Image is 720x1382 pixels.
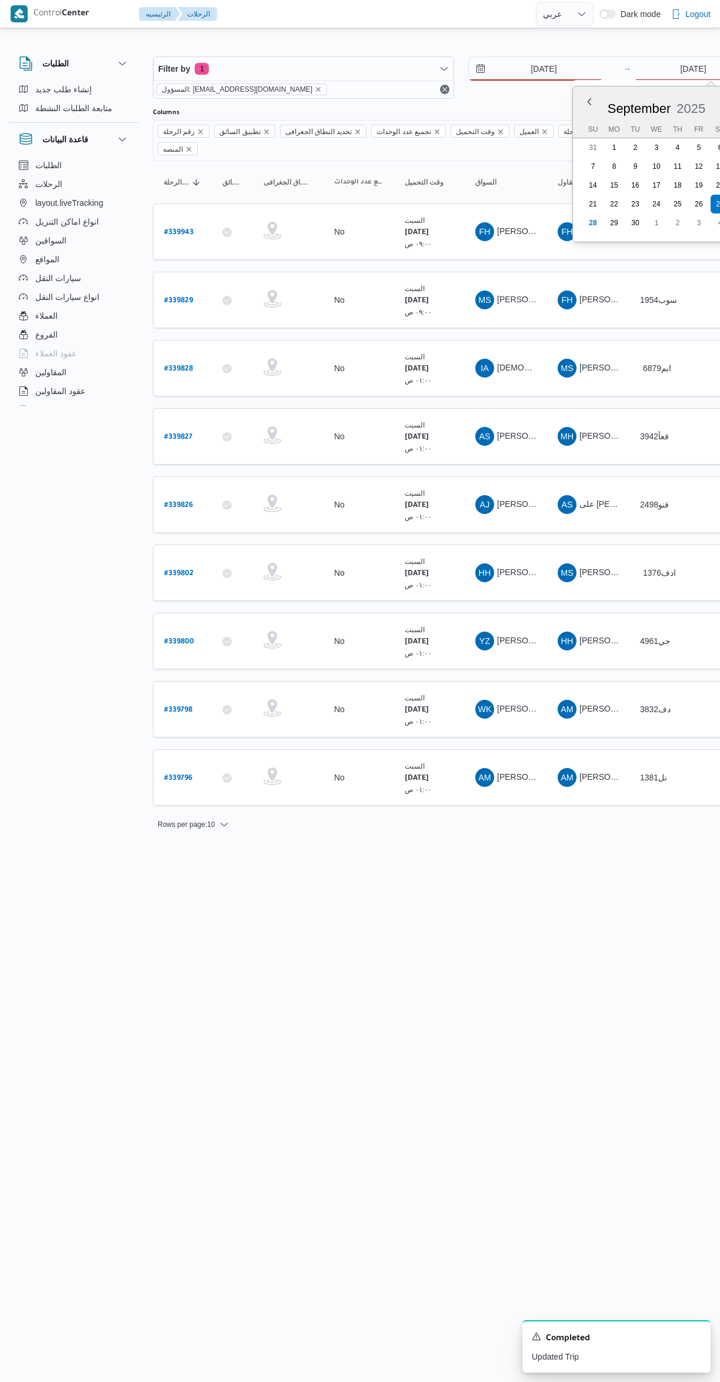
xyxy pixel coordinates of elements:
span: [PERSON_NAME] [497,295,565,304]
span: [PERSON_NAME] [497,499,565,509]
span: Filter by [158,62,190,76]
div: Ala Sulaiaman Muhammad Sulaiaman Msalam [558,495,576,514]
small: ٠١:٠٠ ص [405,786,432,793]
button: Previous Month [585,97,594,106]
button: العملاء [14,306,134,325]
span: العملاء [35,309,58,323]
button: الرئيسيه [139,7,180,21]
div: Mo [605,121,624,138]
span: 1376ادف [643,568,676,577]
span: الطلبات [35,158,62,172]
span: تحديد النطاق الجغرافى [264,178,313,187]
span: المنصه [163,143,183,156]
button: السواقين [14,231,134,250]
b: # 339829 [164,297,193,305]
b: # 339798 [164,706,192,715]
div: day-26 [689,195,708,213]
span: 1 active filters [195,63,209,75]
b: [DATE] [405,365,429,373]
div: Maikal Sameir Zrif Shkari [475,291,494,309]
div: day-25 [668,195,687,213]
span: سوب1954 [640,295,677,305]
span: FH [561,222,572,241]
div: Ahmad Mjadi Yousf Abadalrahamun [558,768,576,787]
button: المقاول [553,173,624,192]
div: → [623,65,631,73]
span: المواقع [35,252,59,266]
div: day-2 [626,138,645,157]
span: AM [478,768,491,787]
button: remove selected entity [315,86,322,93]
div: day-2 [668,213,687,232]
span: السواقين [35,233,66,248]
div: Isalam Ahmad Mahmood Tah [475,359,494,378]
span: IA [481,359,489,378]
div: الطلبات [9,80,139,122]
span: Logout [685,7,711,21]
div: day-16 [626,176,645,195]
button: تحديد النطاق الجغرافى [259,173,318,192]
button: إنشاء طلب جديد [14,80,134,99]
span: [PERSON_NAME] [PERSON_NAME] [579,704,717,713]
span: العميل [519,125,539,138]
span: AS [479,427,490,446]
span: نقاط الرحلة [558,125,612,138]
span: Dark mode [616,9,661,19]
div: day-15 [605,176,624,195]
small: السبت [405,285,425,292]
div: Ahmad Saad Muhammad Said Shbak [475,427,494,446]
b: [DATE] [405,433,429,442]
button: عقود العملاء [14,344,134,363]
span: رقم الرحلة [163,125,195,138]
b: [DATE] [405,638,429,646]
span: YZ [479,632,490,650]
div: No [334,772,345,783]
div: day-5 [689,138,708,157]
button: Remove رقم الرحلة from selection in this group [197,128,204,135]
div: day-3 [647,138,666,157]
div: Hada Hassan Hassan Muhammad Yousf [475,563,494,582]
a: #339828 [164,360,193,376]
button: المقاولين [14,363,134,382]
div: Ahmad Mjadi Yousf Abadalrahamun [475,768,494,787]
div: day-14 [584,176,602,195]
a: #339802 [164,565,194,581]
button: المواقع [14,250,134,269]
small: ٠١:٠٠ ص [405,649,432,657]
span: انواع اماكن التنزيل [35,215,99,229]
div: day-28 [584,213,602,232]
b: # 339800 [164,638,194,646]
span: FH [479,222,490,241]
a: #339943 [164,224,194,240]
button: Filter by1 active filters [154,57,454,81]
span: [PERSON_NAME] [DATE][PERSON_NAME] [497,636,661,645]
span: HH [561,632,574,650]
span: [PERSON_NAME] [PERSON_NAME] [497,704,635,713]
div: Muhammad Slah Abad Alhada Abad Alhamaid [558,563,576,582]
div: day-1 [647,213,666,232]
b: # 339796 [164,775,192,783]
span: [PERSON_NAME] [PERSON_NAME] [579,772,717,782]
div: day-23 [626,195,645,213]
div: No [334,431,345,442]
span: رقم الرحلة [158,125,209,138]
button: Rows per page:10 [153,817,234,832]
div: Su [584,121,602,138]
span: تطبيق السائق [222,178,242,187]
span: جي4961 [640,636,671,646]
div: day-19 [689,176,708,195]
button: قاعدة البيانات [19,132,129,146]
div: Husam Hassan Zain Jmuaah [558,632,576,650]
h3: قاعدة البيانات [42,132,88,146]
span: AJ [480,495,490,514]
button: Remove تحديد النطاق الجغرافى from selection in this group [354,128,361,135]
div: No [334,704,345,715]
span: [PERSON_NAME] [PERSON_NAME] [497,568,635,577]
div: day-29 [605,213,624,232]
b: [DATE] [405,775,429,783]
span: [PERSON_NAME]ه تربو [579,295,667,304]
button: السواق [471,173,541,192]
span: [PERSON_NAME] [PERSON_NAME] [579,431,717,440]
a: #339826 [164,497,193,513]
span: HH [479,563,491,582]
